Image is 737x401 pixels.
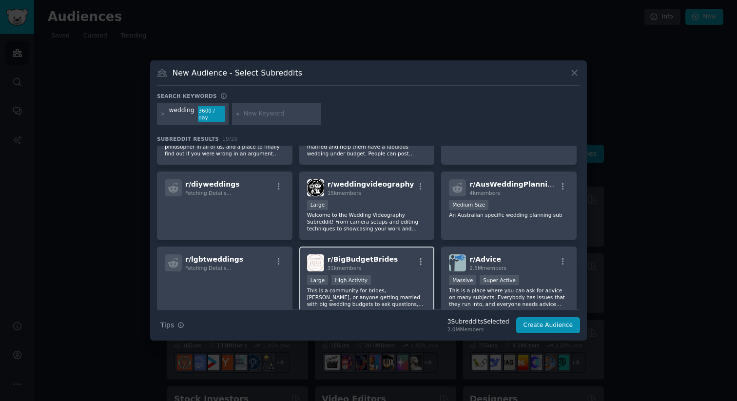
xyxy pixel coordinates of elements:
[469,180,557,188] span: r/ AusWeddingPlanning
[449,287,569,307] p: This is a place where you can ask for advice on many subjects. Everybody has issues that they run...
[185,190,231,196] span: Fetching Details...
[307,200,329,210] div: Large
[307,136,427,157] p: This subreddit is to support those getting married and help them have a fabulous wedding under bu...
[307,287,427,307] p: This is a community for brides, [PERSON_NAME], or anyone getting married with big wedding budgets...
[328,255,398,263] span: r/ BigBudgetBrides
[169,106,194,122] div: wedding
[244,110,318,118] input: New Keyword
[447,326,509,333] div: 2.0M Members
[516,317,581,334] button: Create Audience
[307,179,324,196] img: weddingvideography
[469,255,501,263] span: r/ Advice
[185,265,231,271] span: Fetching Details...
[469,265,506,271] span: 2.5M members
[449,275,476,285] div: Massive
[307,211,427,232] p: Welcome to the Wedding Videography Subreddit! From camera setups and editing techniques to showca...
[173,68,302,78] h3: New Audience - Select Subreddits
[185,255,243,263] span: r/ lgbtweddings
[449,254,466,271] img: Advice
[157,135,219,142] span: Subreddit Results
[447,318,509,326] div: 3 Subreddit s Selected
[165,136,285,157] p: A catharsis for the frustrated moral philosopher in all of us, and a place to finally find out if...
[328,190,361,196] span: 15k members
[198,106,225,122] div: 3600 / day
[185,180,240,188] span: r/ diyweddings
[328,180,414,188] span: r/ weddingvideography
[328,265,361,271] span: 31k members
[157,93,217,99] h3: Search keywords
[157,317,188,334] button: Tips
[449,200,488,210] div: Medium Size
[222,136,238,142] span: 19 / 20
[469,190,500,196] span: 4k members
[160,320,174,330] span: Tips
[480,275,519,285] div: Super Active
[307,275,329,285] div: Large
[307,254,324,271] img: BigBudgetBrides
[331,275,371,285] div: High Activity
[449,211,569,218] p: An Australian specific wedding planning sub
